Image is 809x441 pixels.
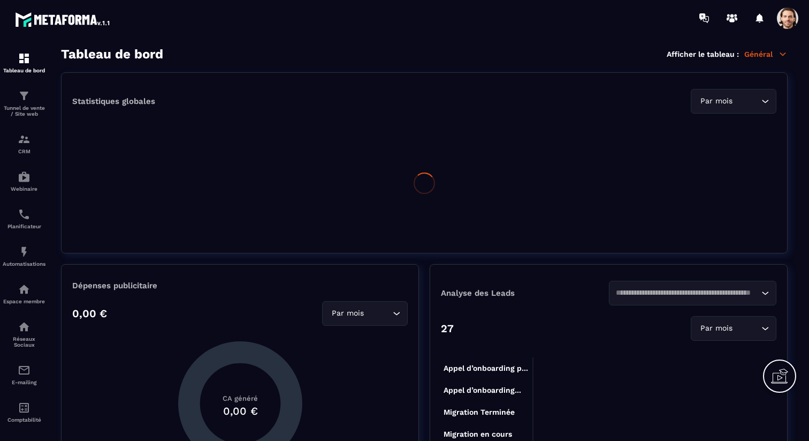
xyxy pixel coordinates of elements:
p: E-mailing [3,379,45,385]
p: CRM [3,148,45,154]
p: Statistiques globales [72,96,155,106]
a: formationformationTunnel de vente / Site web [3,81,45,125]
h3: Tableau de bord [61,47,163,62]
img: social-network [18,320,30,333]
p: 0,00 € [72,307,107,320]
img: scheduler [18,208,30,221]
p: Automatisations [3,261,45,267]
div: Search for option [609,281,777,305]
p: 27 [441,322,454,335]
input: Search for option [735,95,759,107]
p: Analyse des Leads [441,288,609,298]
p: Réseaux Sociaux [3,336,45,348]
p: Dépenses publicitaire [72,281,408,290]
div: Search for option [322,301,408,326]
div: Search for option [691,89,776,114]
div: Search for option [691,316,776,341]
a: automationsautomationsEspace membre [3,275,45,312]
p: Afficher le tableau : [667,50,739,58]
img: formation [18,52,30,65]
a: automationsautomationsAutomatisations [3,237,45,275]
p: Planificateur [3,223,45,229]
a: automationsautomationsWebinaire [3,162,45,200]
tspan: Appel d’onboarding... [444,386,521,395]
img: formation [18,89,30,102]
p: Webinaire [3,186,45,192]
a: social-networksocial-networkRéseaux Sociaux [3,312,45,356]
img: email [18,364,30,377]
input: Search for option [616,287,759,299]
p: Espace membre [3,298,45,304]
span: Par mois [698,95,735,107]
a: accountantaccountantComptabilité [3,393,45,431]
input: Search for option [735,323,759,334]
tspan: Migration Terminée [444,408,515,417]
tspan: Appel d’onboarding p... [444,364,528,373]
img: automations [18,245,30,258]
p: Tunnel de vente / Site web [3,105,45,117]
a: formationformationCRM [3,125,45,162]
img: formation [18,133,30,146]
a: formationformationTableau de bord [3,44,45,81]
tspan: Migration en cours [444,430,512,439]
a: emailemailE-mailing [3,356,45,393]
img: automations [18,170,30,183]
img: logo [15,10,111,29]
p: Comptabilité [3,417,45,423]
img: accountant [18,401,30,414]
a: schedulerschedulerPlanificateur [3,200,45,237]
img: automations [18,283,30,296]
p: Général [744,49,788,59]
span: Par mois [329,308,366,319]
p: Tableau de bord [3,68,45,73]
input: Search for option [366,308,390,319]
span: Par mois [698,323,735,334]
